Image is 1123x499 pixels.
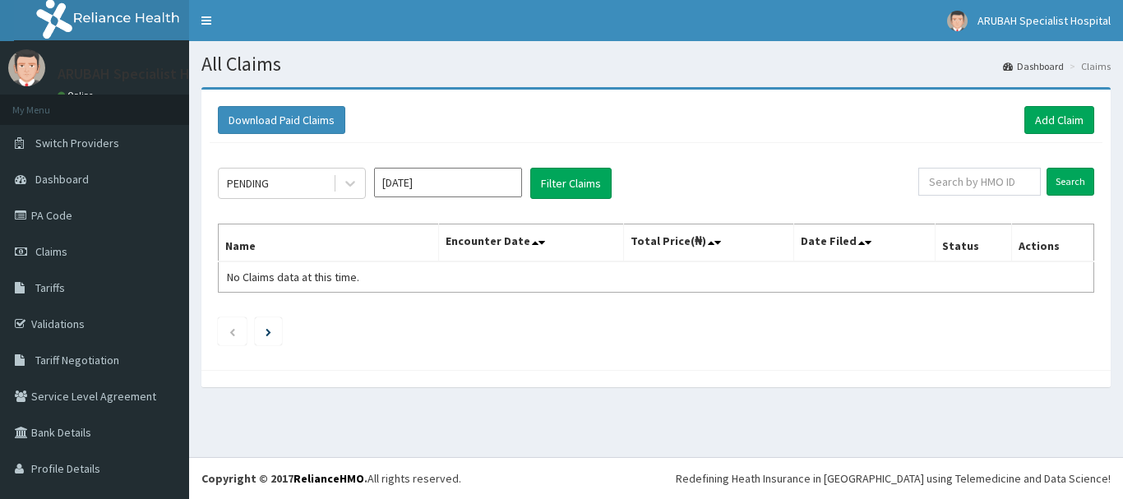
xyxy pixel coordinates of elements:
[936,224,1012,262] th: Status
[201,471,367,486] strong: Copyright © 2017 .
[58,90,97,101] a: Online
[374,168,522,197] input: Select Month and Year
[35,244,67,259] span: Claims
[439,224,623,262] th: Encounter Date
[293,471,364,486] a: RelianceHMO
[1065,59,1111,73] li: Claims
[947,11,968,31] img: User Image
[227,175,269,192] div: PENDING
[227,270,359,284] span: No Claims data at this time.
[8,49,45,86] img: User Image
[35,172,89,187] span: Dashboard
[35,280,65,295] span: Tariffs
[58,67,234,81] p: ARUBAH Specialist Hospital
[794,224,936,262] th: Date Filed
[266,324,271,339] a: Next page
[218,106,345,134] button: Download Paid Claims
[676,470,1111,487] div: Redefining Heath Insurance in [GEOGRAPHIC_DATA] using Telemedicine and Data Science!
[977,13,1111,28] span: ARUBAH Specialist Hospital
[1024,106,1094,134] a: Add Claim
[918,168,1041,196] input: Search by HMO ID
[35,136,119,150] span: Switch Providers
[35,353,119,367] span: Tariff Negotiation
[189,457,1123,499] footer: All rights reserved.
[1003,59,1064,73] a: Dashboard
[530,168,612,199] button: Filter Claims
[201,53,1111,75] h1: All Claims
[623,224,794,262] th: Total Price(₦)
[219,224,439,262] th: Name
[229,324,236,339] a: Previous page
[1011,224,1093,262] th: Actions
[1047,168,1094,196] input: Search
